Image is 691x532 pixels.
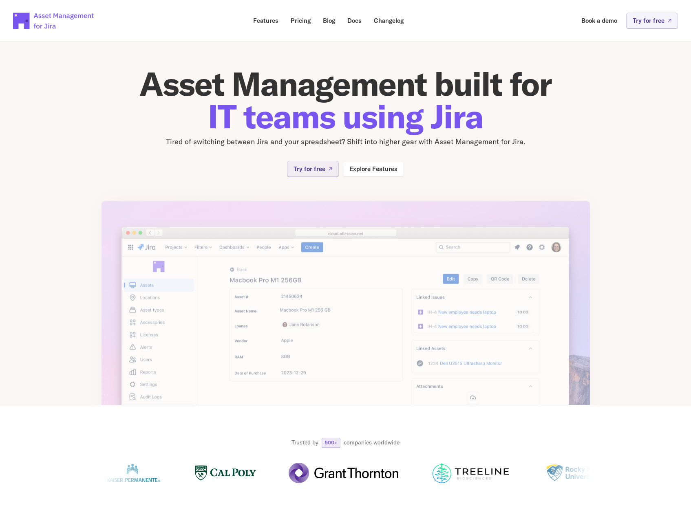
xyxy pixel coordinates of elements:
[576,13,623,29] a: Book a demo
[253,18,278,24] p: Features
[195,463,256,483] img: Logo
[347,18,362,24] p: Docs
[342,13,367,29] a: Docs
[287,161,339,177] a: Try for free
[344,439,400,447] p: companies worldwide
[294,166,325,172] p: Try for free
[208,96,483,137] span: IT teams using Jira
[323,18,335,24] p: Blog
[374,18,404,24] p: Changelog
[101,68,590,133] h1: Asset Management built for
[431,463,510,483] img: Logo
[343,161,404,177] a: Explore Features
[291,439,318,447] p: Trusted by
[317,13,341,29] a: Blog
[633,18,665,24] p: Try for free
[368,13,409,29] a: Changelog
[349,166,397,172] p: Explore Features
[101,136,590,148] p: Tired of switching between Jira and your spreadsheet? Shift into higher gear with Asset Managemen...
[105,463,162,483] img: Logo
[247,13,284,29] a: Features
[325,440,337,445] p: 500+
[626,13,678,29] a: Try for free
[285,13,316,29] a: Pricing
[291,18,311,24] p: Pricing
[101,201,590,449] img: App
[581,18,617,24] p: Book a demo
